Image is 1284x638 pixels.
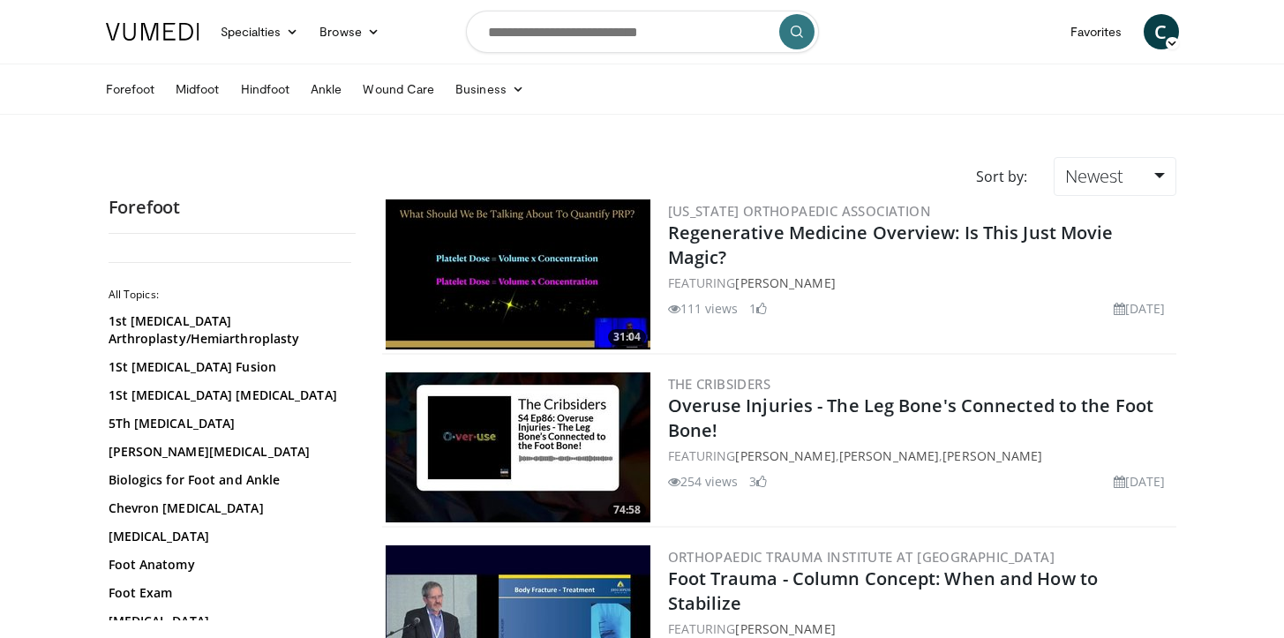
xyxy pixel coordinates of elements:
a: Foot Trauma - Column Concept: When and How to Stabilize [668,567,1099,615]
a: Regenerative Medicine Overview: Is This Just Movie Magic? [668,221,1114,269]
a: [PERSON_NAME] [839,447,939,464]
span: 74:58 [608,502,646,518]
span: 31:04 [608,329,646,345]
a: [MEDICAL_DATA] [109,528,347,545]
div: FEATURING , , [668,447,1173,465]
a: Browse [309,14,390,49]
a: Specialties [210,14,310,49]
a: 1st [MEDICAL_DATA] Arthroplasty/Hemiarthroplasty [109,312,347,348]
h2: All Topics: [109,288,351,302]
li: 3 [749,472,767,491]
a: [PERSON_NAME] [942,447,1042,464]
a: C [1144,14,1179,49]
a: Foot Anatomy [109,556,347,574]
li: [DATE] [1114,472,1166,491]
a: Biologics for Foot and Ankle [109,471,347,489]
a: [US_STATE] Orthopaedic Association [668,202,932,220]
div: FEATURING [668,619,1173,638]
div: FEATURING [668,274,1173,292]
a: 31:04 [386,199,650,349]
a: Ankle [300,71,352,107]
a: 1St [MEDICAL_DATA] Fusion [109,358,347,376]
div: Sort by: [963,157,1040,196]
a: Overuse Injuries - The Leg Bone's Connected to the Foot Bone! [668,394,1154,442]
li: [DATE] [1114,299,1166,318]
a: The Cribsiders [668,375,771,393]
a: Wound Care [352,71,445,107]
img: a4113bc0-23b9-4e77-92cc-aeaa28703afd.300x170_q85_crop-smart_upscale.jpg [386,372,650,522]
a: Foot Exam [109,584,347,602]
a: [MEDICAL_DATA] [109,612,347,630]
a: Chevron [MEDICAL_DATA] [109,499,347,517]
h2: Forefoot [109,196,356,219]
a: Midfoot [165,71,230,107]
a: Hindfoot [230,71,301,107]
a: 5Th [MEDICAL_DATA] [109,415,347,432]
li: 111 views [668,299,739,318]
a: 74:58 [386,372,650,522]
a: [PERSON_NAME] [735,274,835,291]
a: Newest [1054,157,1175,196]
a: [PERSON_NAME] [735,447,835,464]
a: Forefoot [95,71,166,107]
li: 1 [749,299,767,318]
a: [PERSON_NAME] [735,620,835,637]
a: Business [445,71,535,107]
a: Favorites [1060,14,1133,49]
li: 254 views [668,472,739,491]
span: Newest [1065,164,1123,188]
a: 1St [MEDICAL_DATA] [MEDICAL_DATA] [109,387,347,404]
input: Search topics, interventions [466,11,819,53]
img: VuMedi Logo [106,23,199,41]
a: [PERSON_NAME][MEDICAL_DATA] [109,443,347,461]
a: Orthopaedic Trauma Institute at [GEOGRAPHIC_DATA] [668,548,1055,566]
img: c8aa0454-f2f7-4c12-9977-b870acb87f0a.300x170_q85_crop-smart_upscale.jpg [386,199,650,349]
